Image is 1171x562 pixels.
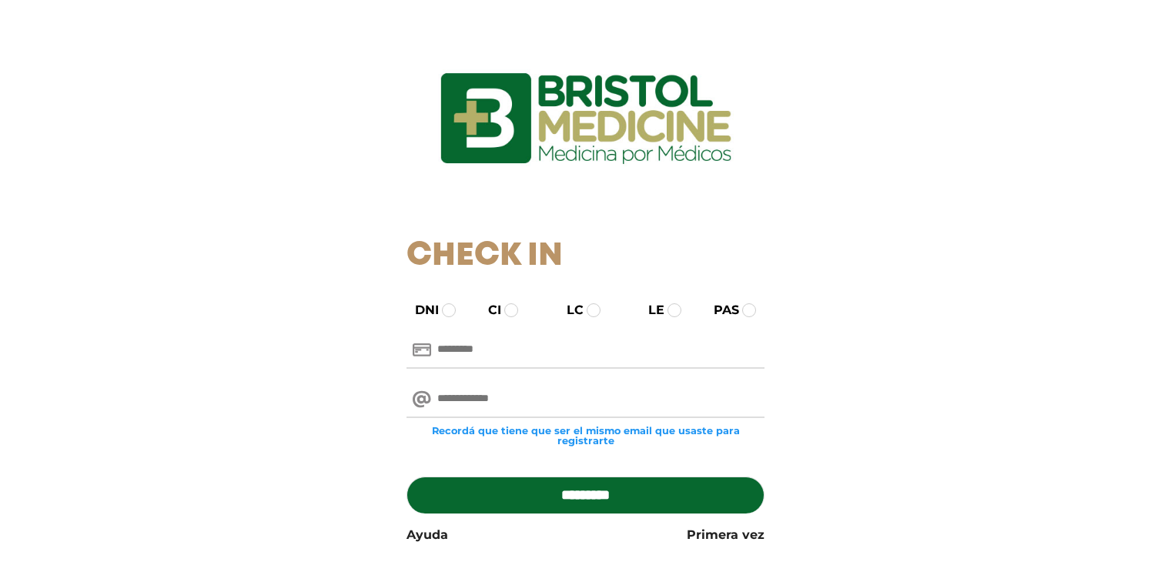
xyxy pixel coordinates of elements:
[407,526,448,544] a: Ayuda
[474,301,501,319] label: CI
[401,301,439,319] label: DNI
[634,301,664,319] label: LE
[687,526,764,544] a: Primera vez
[407,237,764,276] h1: Check In
[700,301,739,319] label: PAS
[407,426,764,446] small: Recordá que tiene que ser el mismo email que usaste para registrarte
[378,18,794,219] img: logo_ingresarbristol.jpg
[553,301,584,319] label: LC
